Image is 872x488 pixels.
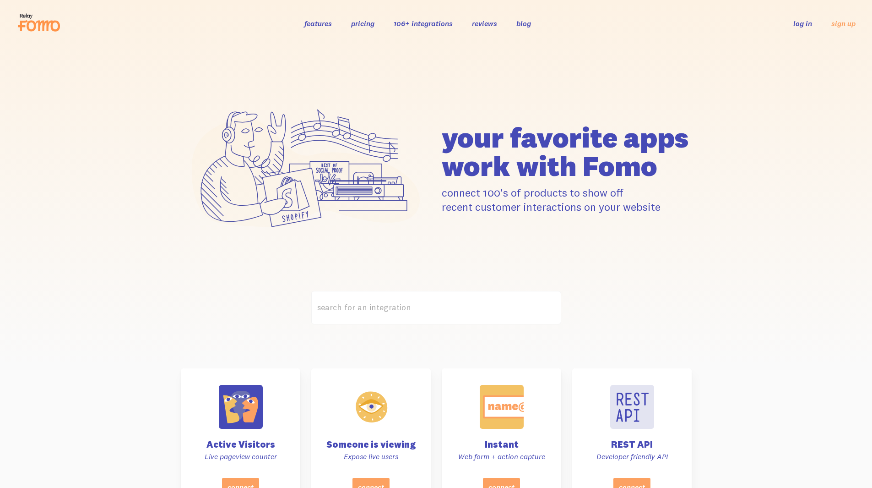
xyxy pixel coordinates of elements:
a: pricing [351,19,374,28]
a: reviews [472,19,497,28]
a: features [304,19,332,28]
label: search for an integration [311,291,561,324]
p: Developer friendly API [583,452,681,461]
p: Expose live users [322,452,420,461]
h4: Instant [453,440,550,449]
a: blog [516,19,531,28]
p: Live pageview counter [192,452,289,461]
a: log in [793,19,812,28]
h4: Active Visitors [192,440,289,449]
p: connect 100's of products to show off recent customer interactions on your website [442,186,692,214]
h4: Someone is viewing [322,440,420,449]
h1: your favorite apps work with Fomo [442,123,692,180]
p: Web form + action capture [453,452,550,461]
h4: REST API [583,440,681,449]
a: sign up [831,19,856,28]
a: 106+ integrations [394,19,453,28]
